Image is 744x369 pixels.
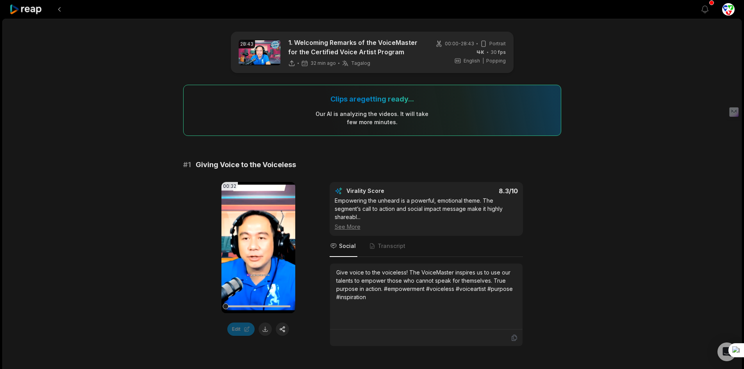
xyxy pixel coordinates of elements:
div: Clips are getting ready... [330,94,414,103]
div: See More [335,223,518,231]
div: Empowering the unheard is a powerful, emotional theme. The segment’s call to action and social im... [335,196,518,231]
div: 8.3 /10 [434,187,518,195]
span: | [482,57,484,64]
span: fps [498,49,506,55]
span: Popping [486,57,506,64]
span: Social [339,242,356,250]
span: 30 [491,49,506,56]
span: 00:00 - 28:43 [445,40,474,47]
div: 28:43 [239,40,255,48]
nav: Tabs [330,236,523,257]
span: English [464,57,480,64]
span: Transcript [378,242,405,250]
span: # 1 [183,159,191,170]
span: 32 min ago [310,60,336,66]
div: Give voice to the voiceless! The VoiceMaster inspires us to use our talents to empower those who ... [336,268,516,301]
span: Giving Voice to the Voiceless [196,159,296,170]
div: Our AI is analyzing the video s . It will take few more minutes. [315,110,429,126]
p: 1. Welcoming Remarks of the VoiceMaster for the Certified Voice Artist Program [288,38,423,57]
button: Edit [227,323,255,336]
span: Portrait [489,40,506,47]
div: Virality Score [346,187,430,195]
div: Open Intercom Messenger [717,342,736,361]
span: Tagalog [351,60,370,66]
video: Your browser does not support mp4 format. [221,182,295,313]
